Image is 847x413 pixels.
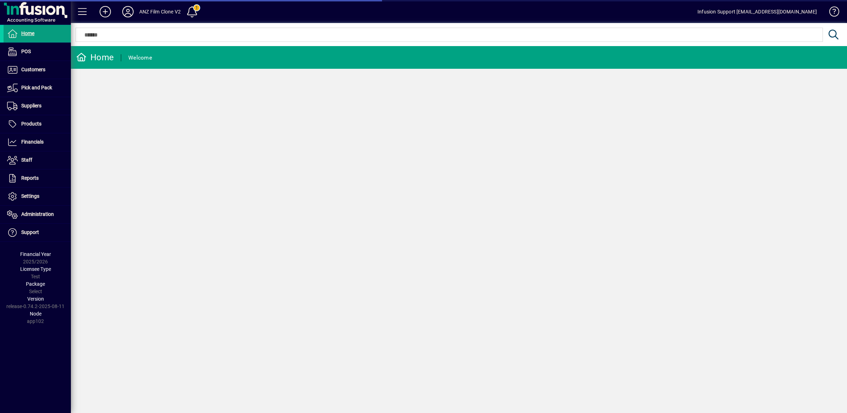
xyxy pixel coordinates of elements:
[21,193,39,199] span: Settings
[21,175,39,181] span: Reports
[27,296,44,302] span: Version
[76,52,114,63] div: Home
[4,97,71,115] a: Suppliers
[20,251,51,257] span: Financial Year
[4,133,71,151] a: Financials
[4,115,71,133] a: Products
[21,211,54,217] span: Administration
[21,103,41,108] span: Suppliers
[21,139,44,145] span: Financials
[21,121,41,127] span: Products
[128,52,152,63] div: Welcome
[4,79,71,97] a: Pick and Pack
[4,188,71,205] a: Settings
[4,206,71,223] a: Administration
[21,67,45,72] span: Customers
[94,5,117,18] button: Add
[697,6,817,17] div: Infusion Support [EMAIL_ADDRESS][DOMAIN_NAME]
[26,281,45,287] span: Package
[21,229,39,235] span: Support
[4,43,71,61] a: POS
[4,61,71,79] a: Customers
[21,30,34,36] span: Home
[20,266,51,272] span: Licensee Type
[117,5,139,18] button: Profile
[4,169,71,187] a: Reports
[30,311,41,317] span: Node
[4,224,71,241] a: Support
[824,1,838,24] a: Knowledge Base
[21,49,31,54] span: POS
[139,6,181,17] div: ANZ Film Clone V2
[21,157,32,163] span: Staff
[4,151,71,169] a: Staff
[21,85,52,90] span: Pick and Pack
